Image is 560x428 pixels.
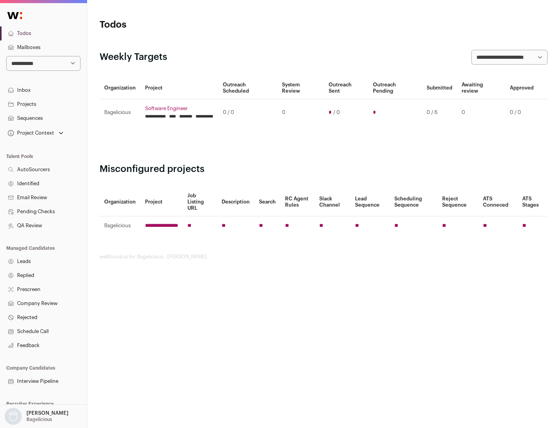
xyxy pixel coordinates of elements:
td: 0 [457,99,505,126]
td: 0 [277,99,324,126]
th: Organization [100,77,140,99]
th: Scheduling Sequence [390,188,437,216]
th: ATS Conneced [478,188,517,216]
img: nopic.png [5,408,22,425]
th: Outreach Scheduled [218,77,277,99]
button: Open dropdown [3,408,70,425]
th: Slack Channel [315,188,350,216]
th: Project [140,188,183,216]
th: Reject Sequence [437,188,479,216]
p: [PERSON_NAME] [26,410,68,416]
th: Outreach Sent [324,77,369,99]
td: Bagelicious [100,99,140,126]
th: Description [217,188,254,216]
td: 0 / 0 [218,99,277,126]
a: Software Engineer [145,105,213,112]
button: Open dropdown [6,128,65,139]
th: Outreach Pending [368,77,422,99]
h1: Todos [100,19,249,31]
div: Project Context [6,130,54,136]
h2: Weekly Targets [100,51,167,63]
td: 0 / 6 [422,99,457,126]
th: Lead Sequence [350,188,390,216]
footer: wellfound:ai for Bagelicious - [PERSON_NAME] [100,254,548,260]
th: Organization [100,188,140,216]
th: System Review [277,77,324,99]
td: 0 / 0 [505,99,538,126]
span: / 0 [333,109,340,116]
th: Search [254,188,280,216]
h2: Misconfigured projects [100,163,548,175]
th: Awaiting review [457,77,505,99]
th: Approved [505,77,538,99]
th: RC Agent Rules [280,188,314,216]
td: Bagelicious [100,216,140,235]
th: Submitted [422,77,457,99]
th: Job Listing URL [183,188,217,216]
p: Bagelicious [26,416,52,423]
img: Wellfound [3,8,26,23]
th: ATS Stages [518,188,548,216]
th: Project [140,77,218,99]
